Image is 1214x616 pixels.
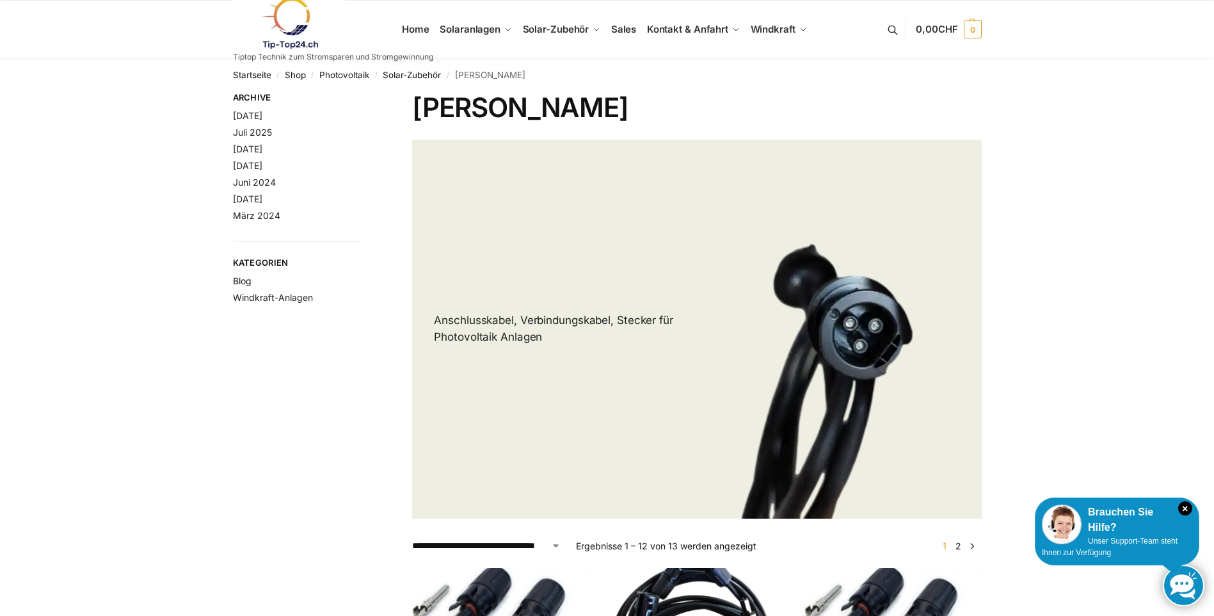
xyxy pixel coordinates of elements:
[434,312,675,345] p: Anschlusskabel, Verbindungskabel, Stecker für Photovoltaik Anlagen
[233,257,360,270] span: Kategorien
[233,143,262,154] a: [DATE]
[412,539,561,553] select: Shop-Reihenfolge
[233,92,360,104] span: Archive
[369,70,383,81] span: /
[751,23,795,35] span: Windkraft
[233,53,433,61] p: Tiptop Technik zum Stromsparen und Stromgewinnung
[938,23,958,35] span: CHF
[576,539,756,553] p: Ergebnisse 1 – 12 von 13 werden angezeigt
[233,127,272,138] a: Juli 2025
[523,23,589,35] span: Solar-Zubehör
[641,1,745,58] a: Kontakt & Anfahrt
[440,23,500,35] span: Solaranlagen
[916,10,981,49] a: 0,00CHF 0
[611,23,637,35] span: Sales
[605,1,641,58] a: Sales
[435,1,517,58] a: Solaranlagen
[939,540,950,551] span: Seite 1
[697,140,982,519] img: Anschlusskabel-3meter-bettery
[306,70,319,81] span: /
[233,177,276,188] a: Juni 2024
[745,1,812,58] a: Windkraft
[233,292,313,303] a: Windkraft-Anlagen
[1042,505,1192,535] div: Brauchen Sie Hilfe?
[233,70,271,80] a: Startseite
[360,92,367,106] button: Close filters
[412,92,981,124] h1: [PERSON_NAME]
[233,58,982,92] nav: Breadcrumb
[285,70,306,80] a: Shop
[233,193,262,204] a: [DATE]
[233,210,280,221] a: März 2024
[916,23,957,35] span: 0,00
[964,20,982,38] span: 0
[271,70,285,81] span: /
[1042,537,1178,557] span: Unser Support-Team steht Ihnen zur Verfügung
[1178,501,1192,515] i: Schließen
[952,540,964,551] a: Seite 2
[517,1,605,58] a: Solar-Zubehör
[233,275,252,286] a: Blog
[1042,505,1082,544] img: Customer service
[441,70,454,81] span: /
[319,70,369,80] a: Photovoltaik
[647,23,728,35] span: Kontakt & Anfahrt
[383,70,441,80] a: Solar-Zubehör
[233,160,262,171] a: [DATE]
[935,539,981,553] nav: Produkt-Seitennummerierung
[233,110,262,121] a: [DATE]
[967,539,977,553] a: →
